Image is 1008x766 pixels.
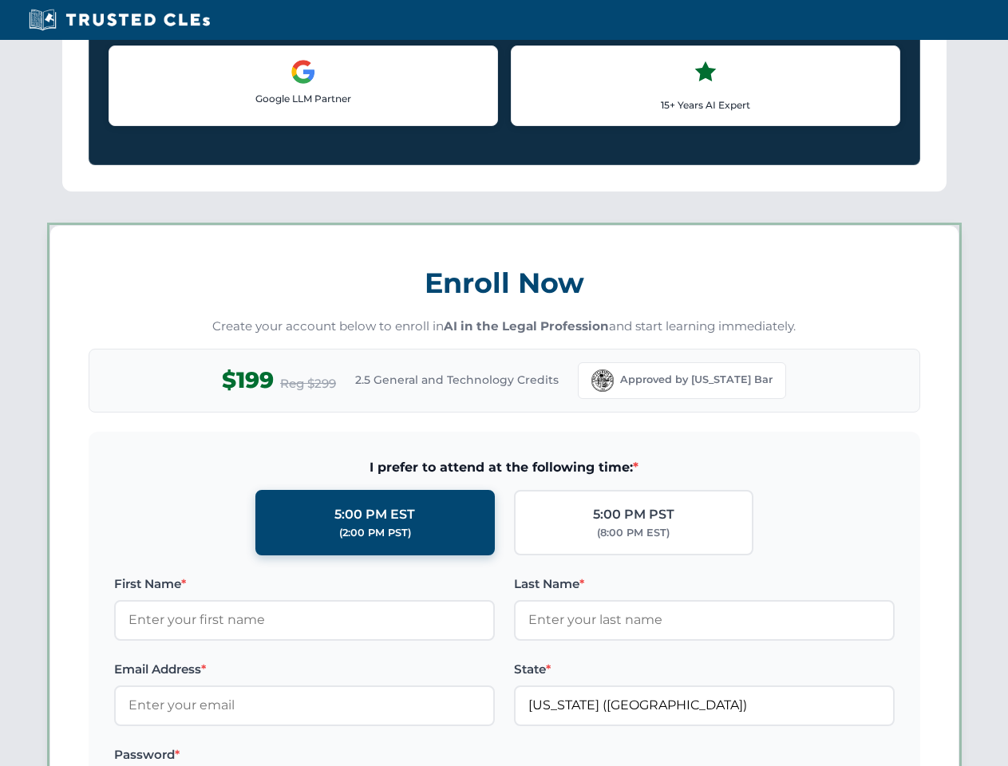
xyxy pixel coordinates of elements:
input: Enter your email [114,685,495,725]
div: (2:00 PM PST) [339,525,411,541]
div: 5:00 PM PST [593,504,674,525]
span: Reg $299 [280,374,336,393]
input: Florida (FL) [514,685,895,725]
strong: AI in the Legal Profession [444,318,609,334]
input: Enter your first name [114,600,495,640]
input: Enter your last name [514,600,895,640]
label: Password [114,745,495,764]
img: Florida Bar [591,369,614,392]
h3: Enroll Now [89,258,920,308]
label: State [514,660,895,679]
span: $199 [222,362,274,398]
img: Google [291,59,316,85]
div: (8:00 PM EST) [597,525,670,541]
label: Email Address [114,660,495,679]
p: 15+ Years AI Expert [524,97,887,113]
p: Google LLM Partner [122,91,484,106]
div: 5:00 PM EST [334,504,415,525]
span: I prefer to attend at the following time: [114,457,895,478]
span: 2.5 General and Technology Credits [355,371,559,389]
label: Last Name [514,574,895,594]
label: First Name [114,574,495,594]
p: Create your account below to enroll in and start learning immediately. [89,318,920,336]
span: Approved by [US_STATE] Bar [620,372,773,388]
img: Trusted CLEs [24,8,215,32]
